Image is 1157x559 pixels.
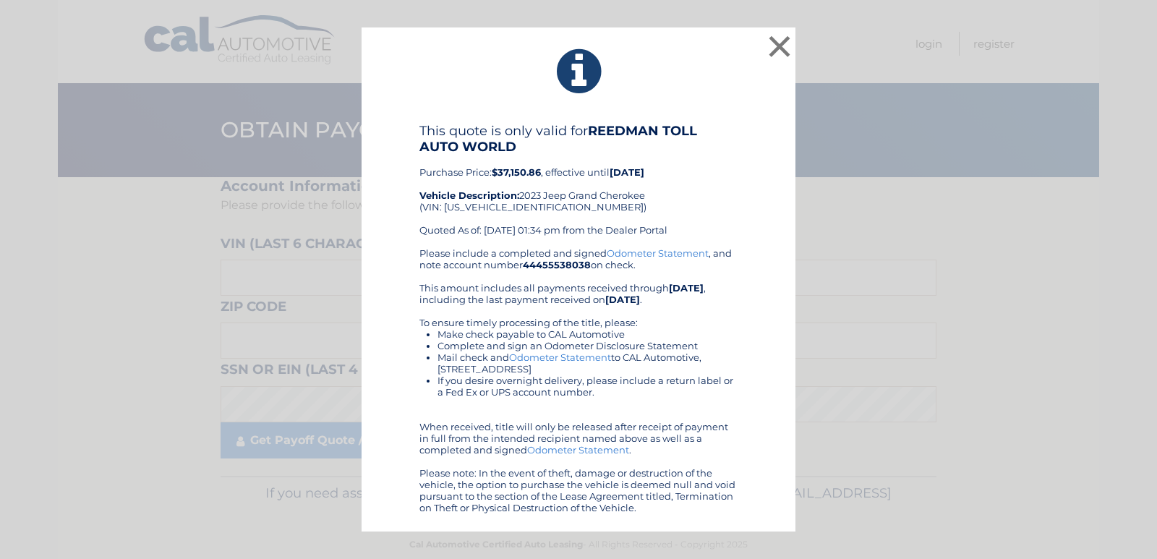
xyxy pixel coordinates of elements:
b: [DATE] [610,166,644,178]
a: Odometer Statement [509,351,611,363]
strong: Vehicle Description: [419,189,519,201]
a: Odometer Statement [607,247,709,259]
li: Complete and sign an Odometer Disclosure Statement [437,340,738,351]
b: 44455538038 [523,259,591,270]
b: [DATE] [669,282,704,294]
h4: This quote is only valid for [419,123,738,155]
b: $37,150.86 [492,166,541,178]
b: REEDMAN TOLL AUTO WORLD [419,123,697,155]
li: If you desire overnight delivery, please include a return label or a Fed Ex or UPS account number. [437,375,738,398]
b: [DATE] [605,294,640,305]
a: Odometer Statement [527,444,629,456]
div: Please include a completed and signed , and note account number on check. This amount includes al... [419,247,738,513]
li: Mail check and to CAL Automotive, [STREET_ADDRESS] [437,351,738,375]
div: Purchase Price: , effective until 2023 Jeep Grand Cherokee (VIN: [US_VEHICLE_IDENTIFICATION_NUMBE... [419,123,738,247]
li: Make check payable to CAL Automotive [437,328,738,340]
button: × [765,32,794,61]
